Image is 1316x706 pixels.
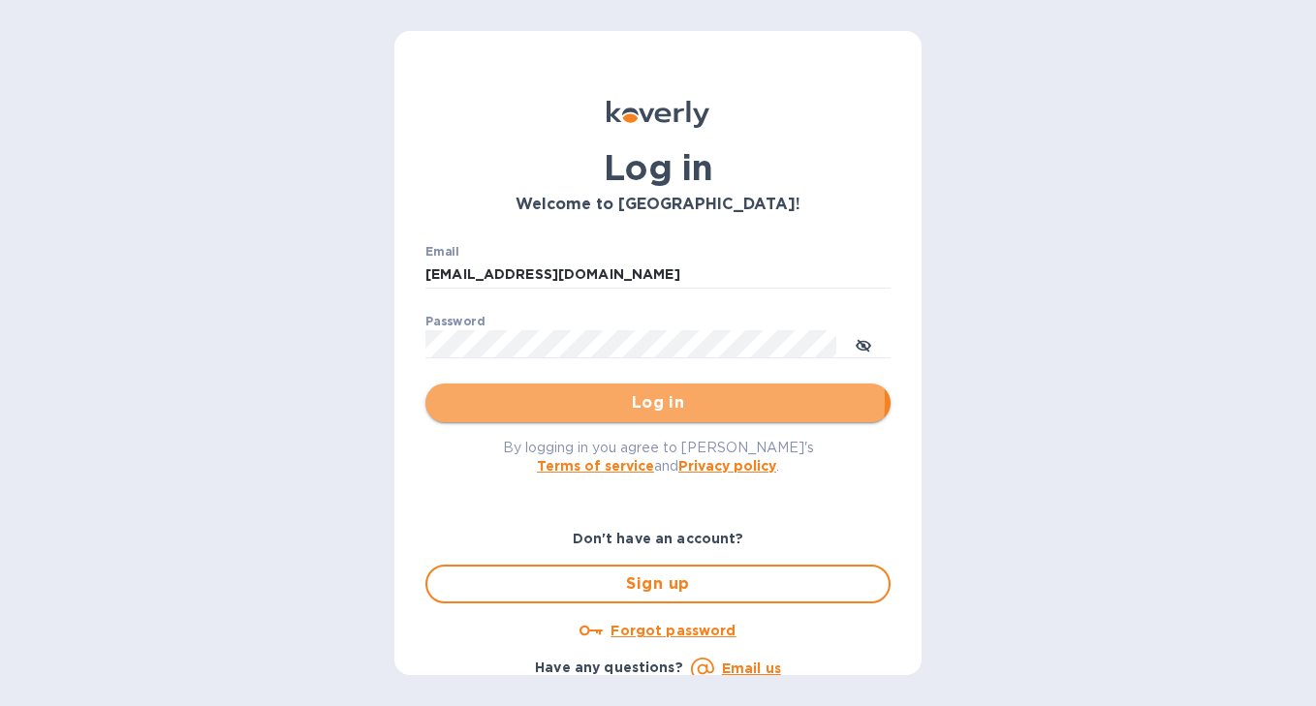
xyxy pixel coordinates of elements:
h1: Log in [425,147,891,188]
img: Koverly [607,101,709,128]
b: Don't have an account? [573,531,744,546]
h3: Welcome to [GEOGRAPHIC_DATA]! [425,196,891,214]
button: Sign up [425,565,891,603]
label: Email [425,246,459,258]
label: Password [425,316,485,327]
span: By logging in you agree to [PERSON_NAME]'s and . [503,440,814,474]
input: Enter email address [425,261,891,290]
b: Have any questions? [535,660,683,675]
button: toggle password visibility [844,324,883,363]
u: Forgot password [611,623,736,638]
a: Terms of service [537,458,654,474]
span: Log in [441,391,875,414]
span: Sign up [443,572,873,596]
button: Log in [425,384,891,422]
a: Email us [722,660,781,676]
a: Privacy policy [678,458,776,474]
